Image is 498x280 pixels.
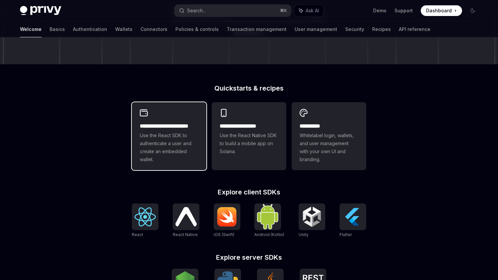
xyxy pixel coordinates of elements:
[467,5,478,16] button: Toggle dark mode
[212,102,286,170] a: **** **** **** ***Use the React Native SDK to build a mobile app on Solana.
[140,132,198,163] span: Use the React SDK to authenticate a user and create an embedded wallet.
[294,5,324,17] button: Ask AI
[372,21,391,37] a: Recipes
[20,6,61,15] img: dark logo
[73,21,107,37] a: Authentication
[292,102,366,170] a: **** *****Whitelabel login, wallets, and user management with your own UI and branding.
[299,232,309,237] span: Unity
[257,204,278,229] img: Android (Kotlin)
[254,203,284,238] a: Android (Kotlin)Android (Kotlin)
[132,254,366,261] h2: Explore server SDKs
[301,206,323,227] img: Unity
[175,21,219,37] a: Policies & controls
[173,203,199,238] a: React NativeReact Native
[174,5,291,17] button: Search...⌘K
[299,203,325,238] a: UnityUnity
[132,232,143,237] span: React
[216,207,238,227] img: iOS (Swift)
[421,5,462,16] a: Dashboard
[399,21,430,37] a: API reference
[132,85,366,92] h2: Quickstarts & recipes
[280,8,287,13] span: ⌘ K
[214,203,240,238] a: iOS (Swift)iOS (Swift)
[220,132,278,155] span: Use the React Native SDK to build a mobile app on Solana.
[175,207,197,226] img: React Native
[132,203,158,238] a: ReactReact
[340,203,366,238] a: FlutterFlutter
[140,21,167,37] a: Connectors
[373,7,386,14] a: Demo
[227,21,287,37] a: Transaction management
[134,207,156,226] img: React
[132,189,366,195] h2: Explore client SDKs
[340,232,352,237] span: Flutter
[300,132,358,163] span: Whitelabel login, wallets, and user management with your own UI and branding.
[426,7,452,14] span: Dashboard
[50,21,65,37] a: Basics
[345,21,364,37] a: Security
[295,21,337,37] a: User management
[214,232,234,237] span: iOS (Swift)
[342,206,364,227] img: Flutter
[254,232,284,237] span: Android (Kotlin)
[173,232,198,237] span: React Native
[306,7,319,14] span: Ask AI
[187,7,206,15] div: Search...
[394,7,413,14] a: Support
[20,21,42,37] a: Welcome
[115,21,132,37] a: Wallets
